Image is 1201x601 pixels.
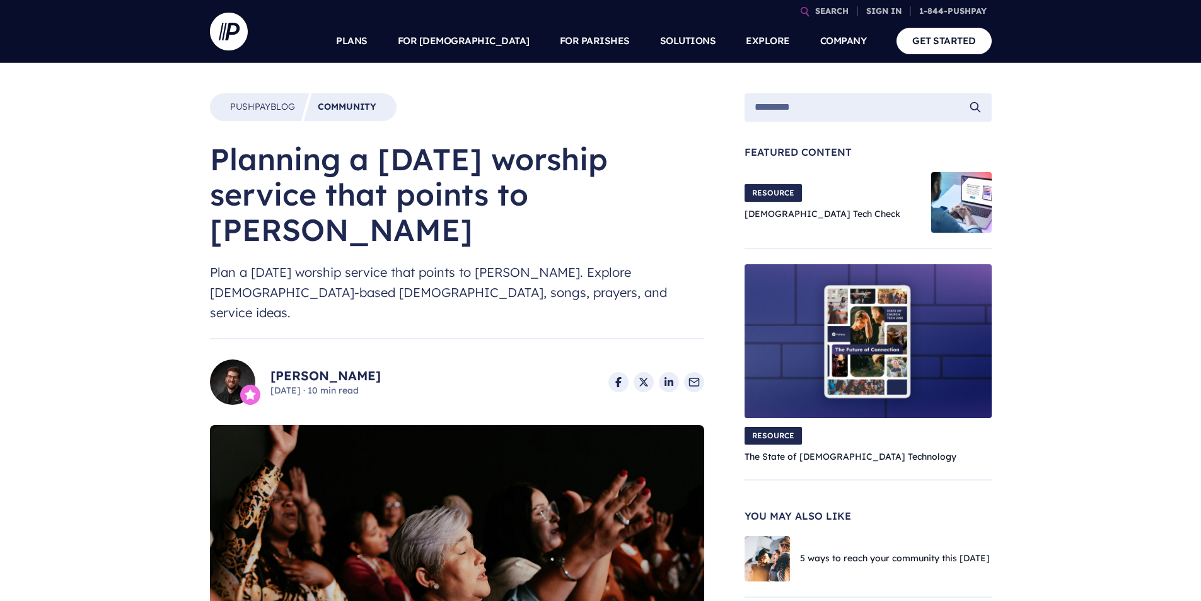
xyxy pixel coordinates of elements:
[270,385,381,397] span: [DATE] 10 min read
[684,372,704,392] a: Share via Email
[303,385,305,396] span: ·
[745,427,802,445] span: RESOURCE
[820,19,867,63] a: COMPANY
[318,101,376,114] a: Community
[659,372,679,392] a: Share on LinkedIn
[398,19,530,63] a: FOR [DEMOGRAPHIC_DATA]
[745,184,802,202] span: RESOURCE
[800,552,990,564] a: 5 ways to reach your community this [DATE]
[745,147,992,157] span: Featured Content
[270,367,381,385] a: [PERSON_NAME]
[210,141,704,247] h1: Planning a [DATE] worship service that points to [PERSON_NAME]
[745,208,900,219] a: [DEMOGRAPHIC_DATA] Tech Check
[210,262,704,323] span: Plan a [DATE] worship service that points to [PERSON_NAME]. Explore [DEMOGRAPHIC_DATA]-based [DEM...
[336,19,368,63] a: PLANS
[745,511,992,521] span: You May Also Like
[210,359,255,405] img: Jonathan Louvis
[931,172,992,233] img: Church Tech Check Blog Hero Image
[745,451,956,462] a: The State of [DEMOGRAPHIC_DATA] Technology
[230,101,295,114] a: PushpayBlog
[634,372,654,392] a: Share on X
[746,19,790,63] a: EXPLORE
[560,19,630,63] a: FOR PARISHES
[230,101,270,112] span: Pushpay
[896,28,992,54] a: GET STARTED
[660,19,716,63] a: SOLUTIONS
[608,372,629,392] a: Share on Facebook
